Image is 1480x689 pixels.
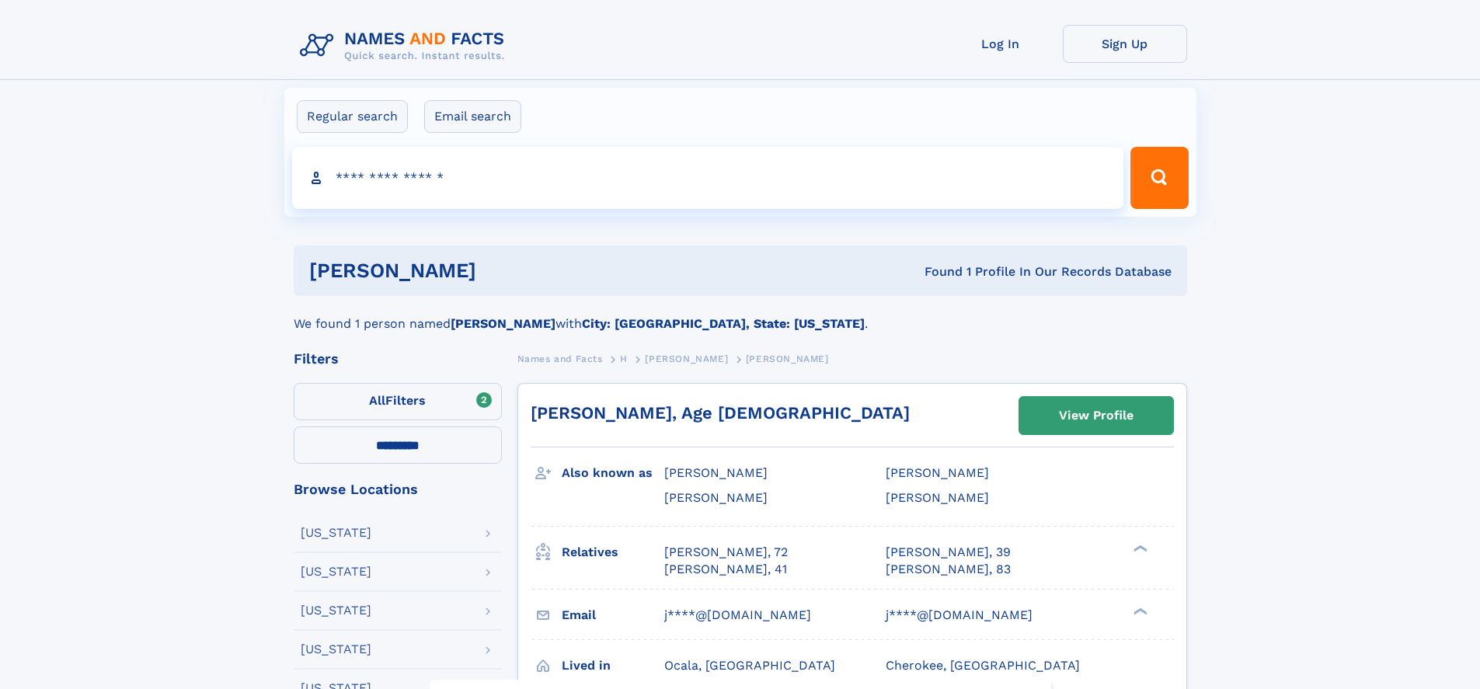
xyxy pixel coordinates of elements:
a: [PERSON_NAME], 83 [886,561,1011,578]
span: Ocala, [GEOGRAPHIC_DATA] [664,658,835,673]
a: [PERSON_NAME], 41 [664,561,787,578]
label: Email search [424,100,521,133]
div: Filters [294,352,502,366]
button: Search Button [1130,147,1188,209]
span: [PERSON_NAME] [664,490,768,505]
label: Filters [294,383,502,420]
h1: [PERSON_NAME] [309,261,701,280]
div: Found 1 Profile In Our Records Database [700,263,1172,280]
span: [PERSON_NAME] [664,465,768,480]
a: Sign Up [1063,25,1187,63]
span: [PERSON_NAME] [886,490,989,505]
div: [US_STATE] [301,643,371,656]
div: We found 1 person named with . [294,296,1187,333]
div: [US_STATE] [301,527,371,539]
a: [PERSON_NAME], Age [DEMOGRAPHIC_DATA] [531,403,910,423]
b: City: [GEOGRAPHIC_DATA], State: [US_STATE] [582,316,865,331]
a: Names and Facts [517,349,603,368]
h3: Also known as [562,460,664,486]
div: View Profile [1059,398,1134,433]
a: [PERSON_NAME], 72 [664,544,788,561]
h3: Relatives [562,539,664,565]
a: Log In [938,25,1063,63]
div: Browse Locations [294,482,502,496]
span: All [369,393,385,408]
h3: Email [562,602,664,628]
a: [PERSON_NAME] [645,349,728,368]
div: ❯ [1130,543,1148,553]
h3: Lived in [562,652,664,679]
label: Regular search [297,100,408,133]
span: [PERSON_NAME] [645,353,728,364]
div: [US_STATE] [301,565,371,578]
a: View Profile [1019,397,1173,434]
a: H [620,349,628,368]
span: [PERSON_NAME] [886,465,989,480]
span: Cherokee, [GEOGRAPHIC_DATA] [886,658,1080,673]
img: Logo Names and Facts [294,25,517,67]
span: H [620,353,628,364]
div: [US_STATE] [301,604,371,617]
span: [PERSON_NAME] [746,353,829,364]
input: search input [292,147,1124,209]
div: ❯ [1130,606,1148,616]
a: [PERSON_NAME], 39 [886,544,1011,561]
b: [PERSON_NAME] [451,316,555,331]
